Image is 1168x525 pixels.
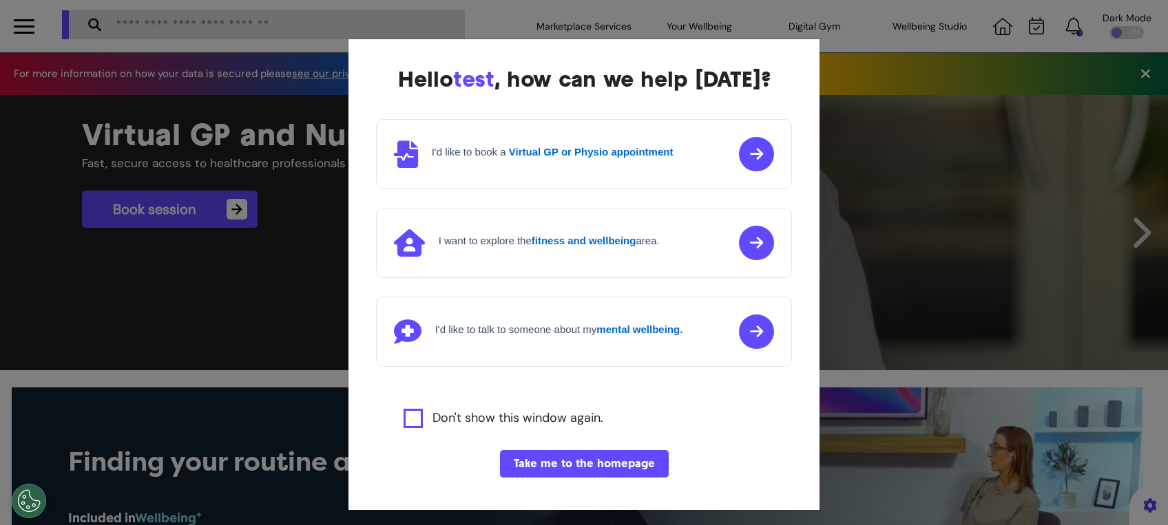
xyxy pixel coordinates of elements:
strong: fitness and wellbeing [532,235,636,246]
button: Open Preferences [12,484,46,518]
h4: I'd like to talk to someone about my [435,323,683,336]
input: Agree to privacy policy [404,409,423,428]
span: test [453,66,494,92]
div: Hello , how can we help [DATE]? [376,67,793,92]
h4: I'd like to book a [432,146,674,158]
strong: mental wellbeing. [596,323,682,335]
label: Don't show this window again. [432,409,603,428]
h4: I want to explore the area. [439,235,660,247]
button: Take me to the homepage [500,450,669,478]
strong: Virtual GP or Physio appointment [509,146,674,158]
